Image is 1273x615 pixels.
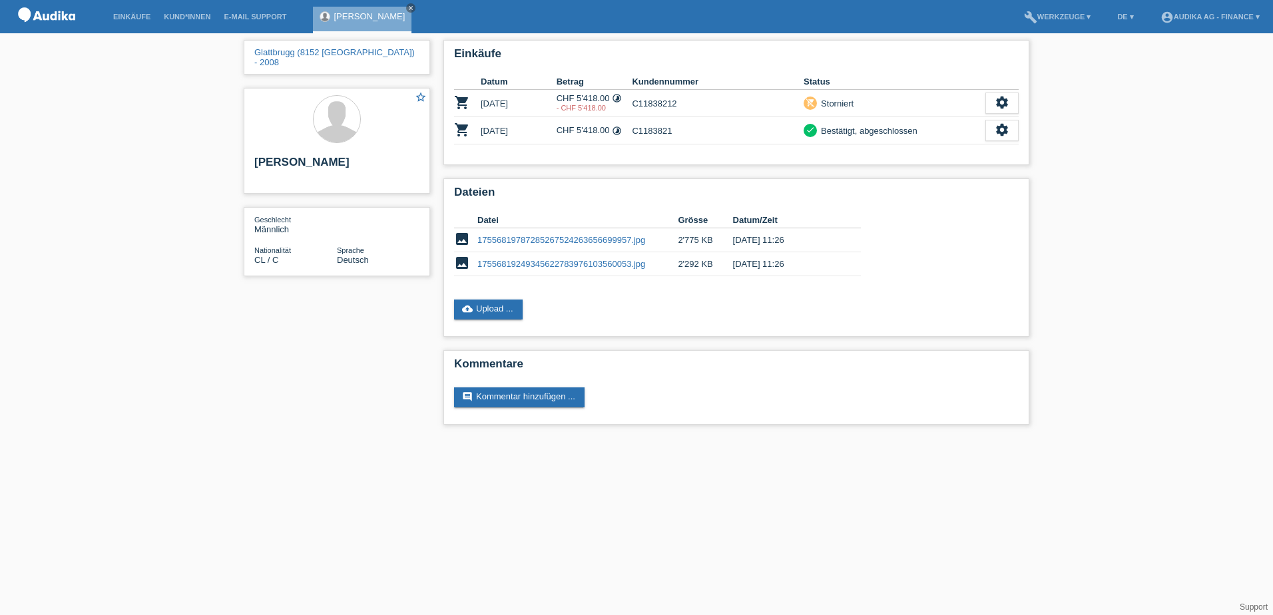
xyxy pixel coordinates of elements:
td: [DATE] 11:26 [733,252,842,276]
th: Datum [481,74,557,90]
a: POS — MF Group [13,26,80,36]
h2: Kommentare [454,357,1019,377]
th: Datei [477,212,678,228]
h2: Einkäufe [454,47,1019,67]
a: Glattbrugg (8152 [GEOGRAPHIC_DATA]) - 2008 [254,47,415,67]
th: Kundennummer [632,74,804,90]
th: Betrag [557,74,633,90]
a: [PERSON_NAME] [334,11,405,21]
i: account_circle [1160,11,1174,24]
span: Nationalität [254,246,291,254]
a: cloud_uploadUpload ... [454,300,523,319]
td: C11838212 [632,90,804,117]
td: 2'775 KB [678,228,732,252]
i: close [407,5,414,11]
i: build [1024,11,1037,24]
span: Deutsch [337,255,369,265]
a: Support [1240,602,1268,612]
a: E-Mail Support [218,13,294,21]
span: Geschlecht [254,216,291,224]
i: settings [995,122,1009,137]
a: star_border [415,91,427,105]
a: 17556819249345622783976103560053.jpg [477,259,645,269]
i: POSP00026717 [454,122,470,138]
span: Chile / C / 29.05.1984 [254,255,278,265]
h2: Dateien [454,186,1019,206]
i: star_border [415,91,427,103]
i: Fixe Raten (24 Raten) [612,126,622,136]
a: Einkäufe [107,13,157,21]
td: CHF 5'418.00 [557,90,633,117]
td: 2'292 KB [678,252,732,276]
td: CHF 5'418.00 [557,117,633,144]
i: POSP00026396 [454,95,470,110]
i: remove_shopping_cart [806,98,815,107]
span: Sprache [337,246,364,254]
td: [DATE] [481,117,557,144]
td: [DATE] [481,90,557,117]
i: settings [995,95,1009,110]
th: Grösse [678,212,732,228]
i: image [454,231,470,247]
a: Kund*innen [157,13,217,21]
a: account_circleAudika AG - Finance ▾ [1154,13,1266,21]
a: 17556819787285267524263656699957.jpg [477,235,645,245]
div: Bestätigt, abgeschlossen [817,124,917,138]
i: Fixe Raten (24 Raten) [612,93,622,103]
a: commentKommentar hinzufügen ... [454,387,585,407]
i: cloud_upload [462,304,473,314]
div: 21.08.2025 / Die Rechnung ist Falsch [557,104,633,112]
i: check [806,125,815,134]
div: Männlich [254,214,337,234]
div: Storniert [817,97,854,110]
a: DE ▾ [1111,13,1140,21]
a: buildWerkzeuge ▾ [1017,13,1098,21]
th: Datum/Zeit [733,212,842,228]
th: Status [804,74,985,90]
td: [DATE] 11:26 [733,228,842,252]
i: comment [462,391,473,402]
h2: [PERSON_NAME] [254,156,419,176]
a: close [406,3,415,13]
td: C1183821 [632,117,804,144]
i: image [454,255,470,271]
